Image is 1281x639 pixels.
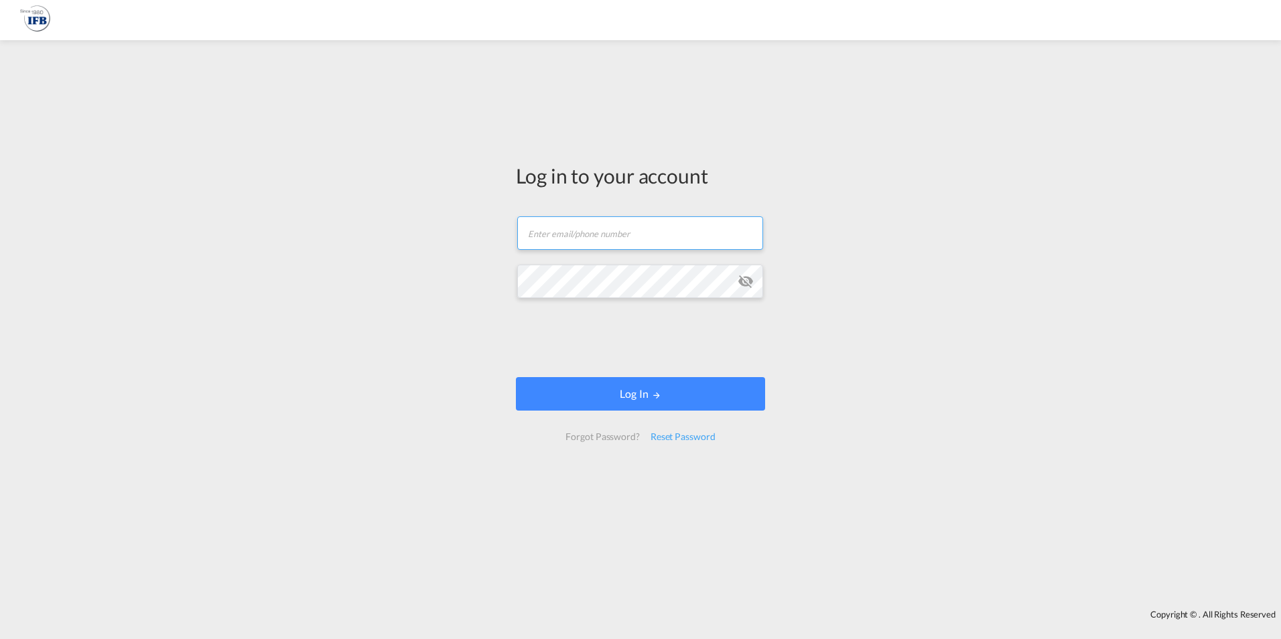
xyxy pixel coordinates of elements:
[539,311,742,364] iframe: reCAPTCHA
[560,425,645,449] div: Forgot Password?
[645,425,721,449] div: Reset Password
[516,377,765,411] button: LOGIN
[20,5,50,35] img: 1f261f00256b11eeaf3d89493e6660f9.png
[516,161,765,190] div: Log in to your account
[517,216,763,250] input: Enter email/phone number
[738,273,754,289] md-icon: icon-eye-off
